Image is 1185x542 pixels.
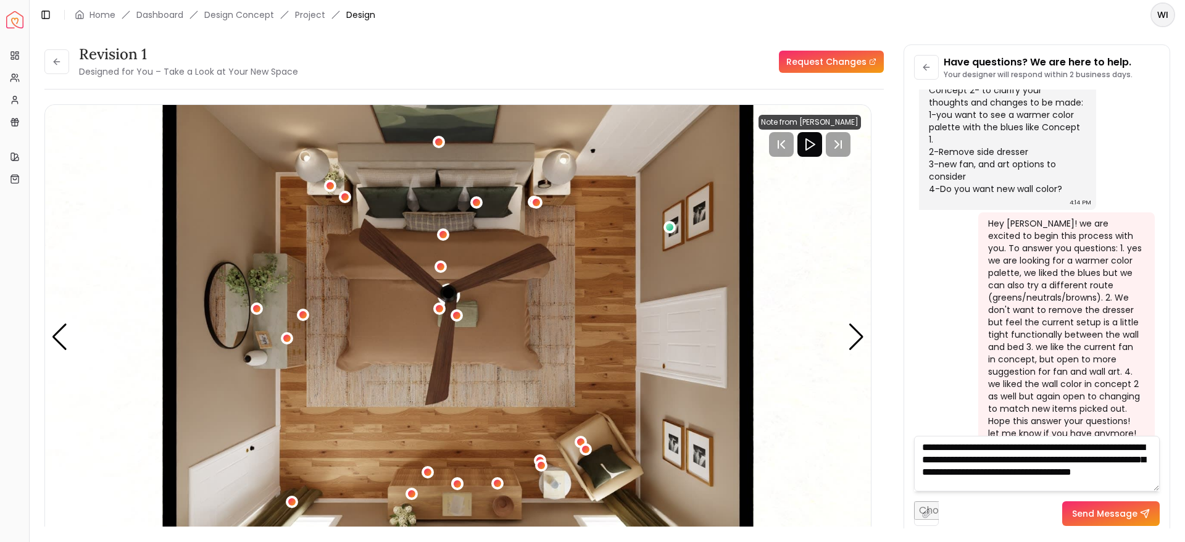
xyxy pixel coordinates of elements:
[346,9,375,21] span: Design
[1070,196,1091,209] div: 4:14 PM
[779,51,884,73] a: Request Changes
[988,217,1143,440] div: Hey [PERSON_NAME]! we are excited to begin this process with you. To answer you questions: 1. yes...
[759,115,861,130] div: Note from [PERSON_NAME]
[1150,2,1175,27] button: WI
[75,9,375,21] nav: breadcrumb
[6,11,23,28] img: Spacejoy Logo
[136,9,183,21] a: Dashboard
[295,9,325,21] a: Project
[79,44,298,64] h3: Revision 1
[944,70,1133,80] p: Your designer will respond within 2 business days.
[89,9,115,21] a: Home
[944,55,1133,70] p: Have questions? We are here to help.
[204,9,274,21] li: Design Concept
[6,11,23,28] a: Spacejoy
[802,137,817,152] svg: Play
[51,323,68,351] div: Previous slide
[79,65,298,78] small: Designed for You – Take a Look at Your New Space
[929,72,1084,195] div: So we are going to work from Concept 2- to clarify your thoughts and changes to be made: 1-you wa...
[848,323,865,351] div: Next slide
[1062,501,1160,526] button: Send Message
[1152,4,1174,26] span: WI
